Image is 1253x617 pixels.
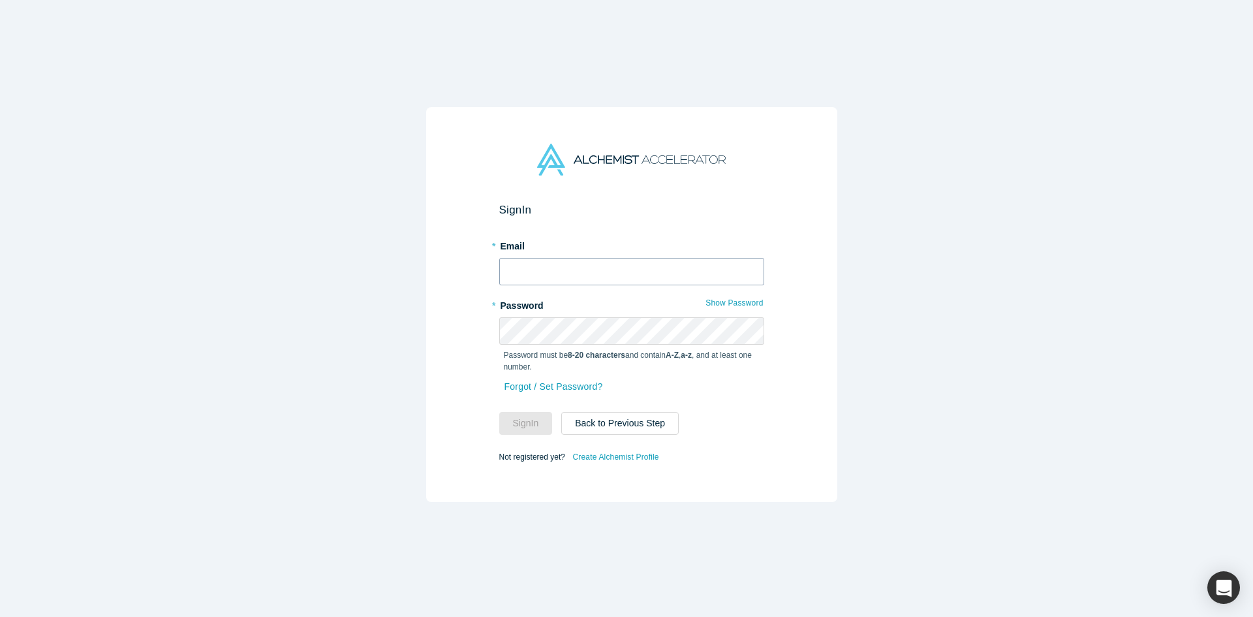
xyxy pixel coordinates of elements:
label: Email [499,235,764,253]
img: Alchemist Accelerator Logo [537,144,725,176]
a: Create Alchemist Profile [572,449,659,466]
strong: a-z [681,351,692,360]
label: Password [499,294,764,313]
strong: 8-20 characters [568,351,625,360]
strong: A-Z [666,351,679,360]
a: Forgot / Set Password? [504,375,604,398]
p: Password must be and contain , , and at least one number. [504,349,760,373]
button: SignIn [499,412,553,435]
h2: Sign In [499,203,764,217]
button: Show Password [705,294,764,311]
span: Not registered yet? [499,452,565,461]
button: Back to Previous Step [561,412,679,435]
